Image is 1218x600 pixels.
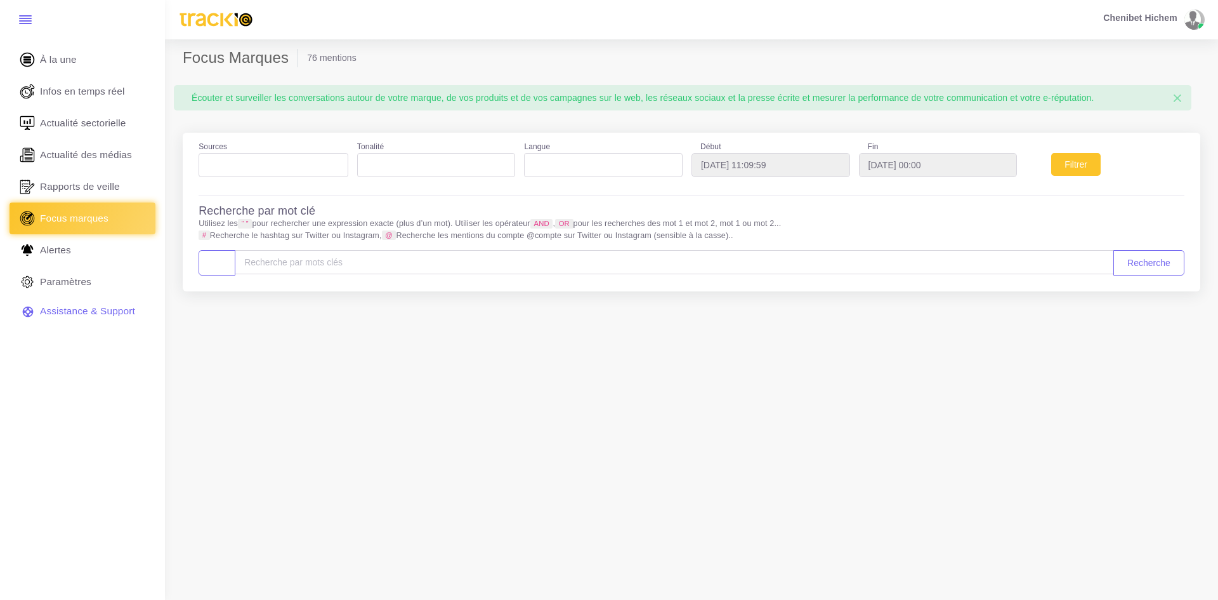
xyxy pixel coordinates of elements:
[199,218,1184,241] p: Utilisez les pour rechercher une expression exacte (plus d’un mot). Utiliser les opérateur , pour...
[40,243,71,257] span: Alertes
[40,148,132,162] span: Actualité des médias
[859,153,1018,177] input: YYYY-MM-DD
[10,171,155,203] a: Rapports de veille
[40,53,77,67] span: À la une
[10,107,155,139] a: Actualité sectorielle
[524,141,550,153] label: Langue
[238,219,252,229] code: “ ”
[235,250,1114,274] input: Amount
[174,7,258,32] img: trackio.svg
[199,230,210,240] code: #
[10,44,155,76] a: À la une
[199,141,227,153] label: Sources
[859,141,1018,153] label: Fin
[40,211,108,225] span: Focus marques
[183,49,298,67] h2: Focus Marques
[18,272,37,291] img: parametre.svg
[18,209,37,228] img: focus-marques.svg
[10,203,155,234] a: Focus marques
[382,230,396,240] code: @
[10,234,155,266] a: Alertes
[40,116,126,130] span: Actualité sectorielle
[40,275,91,289] span: Paramètres
[18,177,37,196] img: rapport_1.svg
[1163,85,1191,112] button: Close
[18,50,37,69] img: home.svg
[555,219,573,229] code: OR
[18,241,37,260] img: Alerte.svg
[10,76,155,107] a: Infos en temps réel
[40,180,120,194] span: Rapports de veille
[1103,13,1177,22] span: Chenibet Hichem
[307,51,357,64] li: 76 mentions
[357,141,384,153] label: Tonalité
[530,219,553,229] code: AND
[1097,10,1209,30] a: Chenibet Hichem avatar
[10,266,155,298] a: Paramètres
[10,139,155,171] a: Actualité des médias
[18,82,37,101] img: revue-live.svg
[1172,88,1182,108] span: ×
[1113,250,1184,276] button: Recherche
[18,145,37,164] img: revue-editorielle.svg
[691,141,850,153] label: Début
[691,153,850,177] input: YYYY-MM-DD
[18,114,37,133] img: revue-sectorielle.svg
[199,204,315,218] h4: Recherche par mot clé
[1051,153,1101,176] button: Filtrer
[40,84,125,98] span: Infos en temps réel
[183,85,1182,110] div: Écouter et surveiller les conversations autour de votre marque, de vos produits et de vos campagn...
[1184,10,1201,30] img: avatar
[40,304,135,318] span: Assistance & Support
